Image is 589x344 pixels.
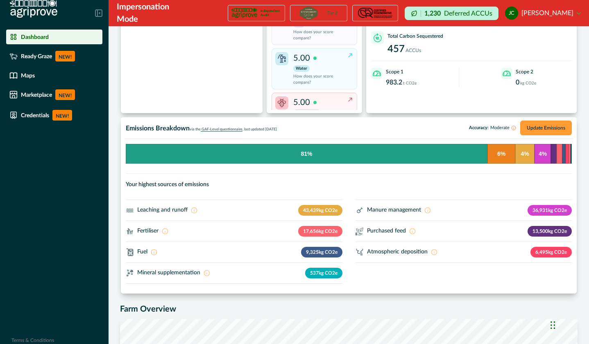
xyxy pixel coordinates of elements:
p: How does your score compare? [293,73,347,86]
svg: ; [126,206,134,214]
p: Independent Audit [261,9,281,17]
p: Tier 2 [327,11,338,15]
h5: Farm Overview [120,304,578,314]
svg: Emissions Breakdown [126,144,572,164]
a: Ready GrazeNEW! [6,48,102,65]
p: 5.00 [293,96,310,109]
iframe: Chat Widget [548,305,589,344]
p: 17,656 kg CO2e [298,226,342,237]
p: Fertiliser [137,227,159,235]
p: Manure management [367,206,421,214]
p: Emissions Breakdown [126,125,190,132]
p: 1,230 [424,10,441,17]
p: NEW! [52,110,72,121]
p: 0 [516,79,519,86]
p: 43,439 kg CO2e [298,205,342,216]
a: MarketplaceNEW! [6,86,102,103]
p: t CO2e [403,80,417,87]
div: Drag [550,313,555,337]
p: Scope 1 [386,68,403,75]
p: Your highest sources of emissions [126,180,572,189]
p: 457 [387,44,405,54]
p: Fuel [137,248,147,256]
p: 983.2 [386,79,402,86]
p: Dashboard [21,34,49,40]
p: 5.00 [293,52,310,64]
span: Moderate [490,125,510,130]
p: 537 kg CO2e [305,268,342,278]
img: certification logo [357,7,394,20]
p: 6,495 kg CO2e [530,247,572,257]
p: Maps [21,72,35,79]
a: Terms & Conditions [11,338,54,343]
p: 36,931 kg CO2e [528,205,572,216]
p: Deferred ACCUs [444,10,492,16]
p: Atmospheric deposition [367,248,428,256]
a: Maps [6,68,102,83]
p: Marketplace [21,91,52,98]
a: Dashboard [6,30,102,44]
img: certification logo [231,7,257,20]
p: Biodiversity [293,109,321,116]
p: Credentials [21,112,49,118]
p: NEW! [55,51,75,62]
p: Mineral supplementation [137,269,200,277]
p: Total Carbon Sequestered [387,32,443,40]
button: justin costello[PERSON_NAME] [505,3,581,23]
div: Impersonation Mode [117,1,172,25]
img: certification logo [300,7,317,20]
span: GAF-Level questionnaire [201,128,242,132]
p: How does your score compare? [293,29,347,41]
p: Water [293,65,310,72]
p: Purchased feed [367,227,406,235]
p: 9,325 kg CO2e [301,247,342,257]
p: kg CO2e [520,80,536,87]
p: NEW! [55,89,75,100]
button: Update Emissions [520,121,572,135]
p: Leaching and runoff [137,206,188,214]
p: Scope 2 [516,68,533,75]
a: CredentialsNEW! [6,107,102,124]
p: Ready Graze [21,53,52,59]
p: Accuracy: [469,125,516,130]
p: 13,500 kg CO2e [528,226,572,237]
p: via the , last updated [DATE] [190,127,277,132]
p: ACCUs [406,47,421,54]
